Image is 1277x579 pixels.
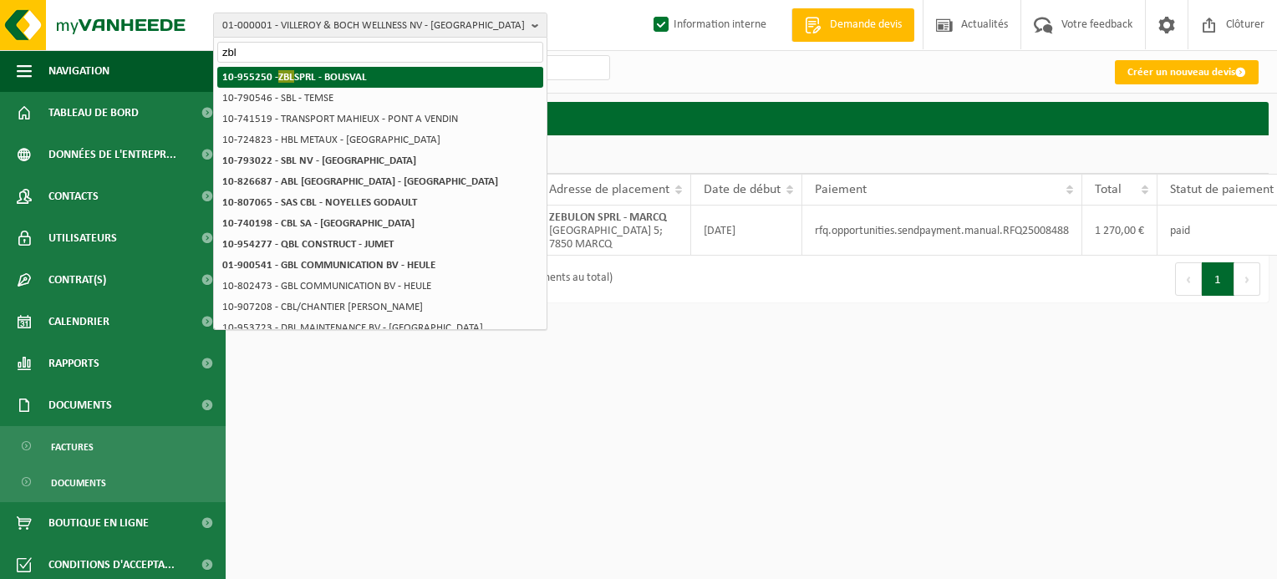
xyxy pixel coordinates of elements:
[4,466,221,498] a: Documents
[48,92,139,134] span: Tableau de bord
[217,130,543,150] li: 10-724823 - HBL METAUX - [GEOGRAPHIC_DATA]
[234,102,1269,135] h2: Demande devis
[222,70,367,83] strong: 10-955250 - SPRL - BOUSVAL
[217,297,543,317] li: 10-907208 - CBL/CHANTIER [PERSON_NAME]
[51,467,106,499] span: Documents
[48,50,109,92] span: Navigation
[222,13,525,38] span: 01-000001 - VILLEROY & BOCH WELLNESS NV - [GEOGRAPHIC_DATA]
[217,317,543,338] li: 10-953723 - DBL MAINTENANCE BV - [GEOGRAPHIC_DATA]
[1175,262,1202,296] button: Previous
[48,384,112,426] span: Documents
[222,260,435,271] strong: 01-900541 - GBL COMMUNICATION BV - HEULE
[1170,225,1190,237] span: paid
[48,301,109,343] span: Calendrier
[1095,183,1122,196] span: Total
[222,218,415,229] strong: 10-740198 - CBL SA - [GEOGRAPHIC_DATA]
[1234,262,1260,296] button: Next
[217,276,543,297] li: 10-802473 - GBL COMMUNICATION BV - HEULE
[48,217,117,259] span: Utilisateurs
[549,183,669,196] span: Adresse de placement
[1115,60,1259,84] a: Créer un nouveau devis
[222,239,394,250] strong: 10-954277 - QBL CONSTRUCT - JUMET
[791,8,914,42] a: Demande devis
[48,343,99,384] span: Rapports
[278,70,294,83] span: ZBL
[1170,183,1274,196] span: Statut de paiement
[213,13,547,38] button: 01-000001 - VILLEROY & BOCH WELLNESS NV - [GEOGRAPHIC_DATA]
[217,109,543,130] li: 10-741519 - TRANSPORT MAHIEUX - PONT A VENDIN
[650,13,766,38] label: Information interne
[549,211,667,224] strong: ZEBULON SPRL - MARCQ
[1082,206,1157,256] td: 1 270,00 €
[51,431,94,463] span: Factures
[4,430,221,462] a: Factures
[691,206,802,256] td: [DATE]
[537,206,691,256] td: [GEOGRAPHIC_DATA] 5; 7850 MARCQ
[222,176,498,187] strong: 10-826687 - ABL [GEOGRAPHIC_DATA] - [GEOGRAPHIC_DATA]
[222,197,417,208] strong: 10-807065 - SAS CBL - NOYELLES GODAULT
[48,134,176,175] span: Données de l'entrepr...
[48,175,99,217] span: Contacts
[222,155,416,166] strong: 10-793022 - SBL NV - [GEOGRAPHIC_DATA]
[48,502,149,544] span: Boutique en ligne
[48,259,106,301] span: Contrat(s)
[802,206,1082,256] td: rfq.opportunities.sendpayment.manual.RFQ25008488
[815,183,867,196] span: Paiement
[704,183,781,196] span: Date de début
[1202,262,1234,296] button: 1
[217,42,543,63] input: Chercher des succursales liées
[217,88,543,109] li: 10-790546 - SBL - TEMSE
[826,17,906,33] span: Demande devis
